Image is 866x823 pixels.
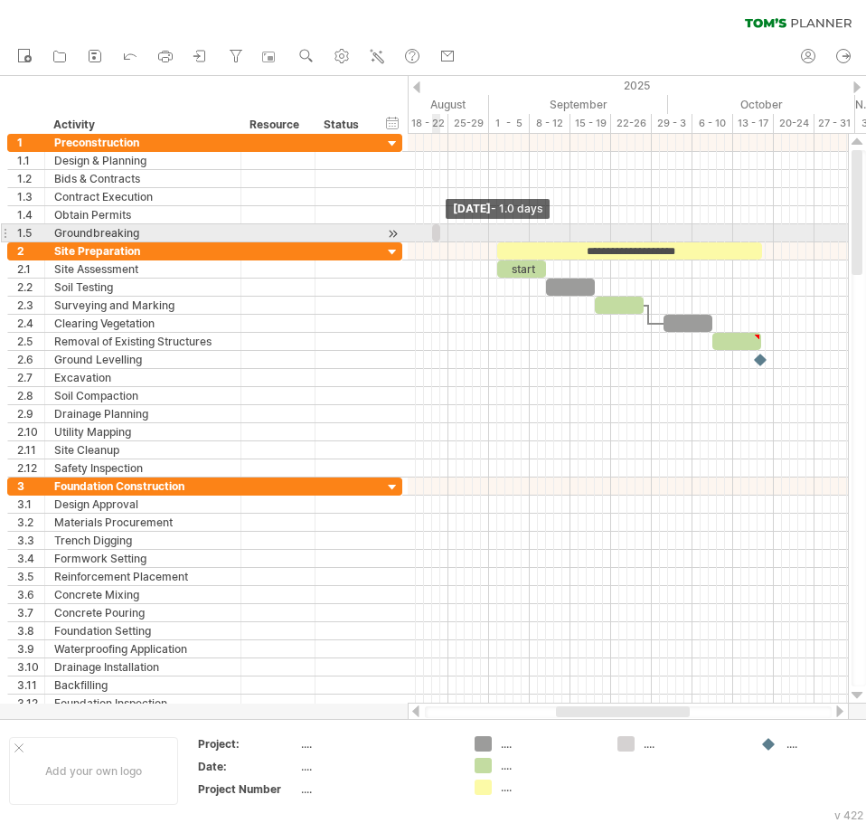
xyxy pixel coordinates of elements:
[17,586,44,603] div: 3.6
[54,387,231,404] div: Soil Compaction
[54,279,231,296] div: Soil Testing
[17,206,44,223] div: 1.4
[54,640,231,657] div: Waterproofing Application
[301,736,453,752] div: ....
[17,333,44,350] div: 2.5
[54,496,231,513] div: Design Approval
[17,568,44,585] div: 3.5
[301,781,453,797] div: ....
[652,114,692,133] div: 29 - 3
[17,297,44,314] div: 2.3
[54,658,231,676] div: Drainage Installation
[774,114,814,133] div: 20-24
[54,134,231,151] div: Preconstruction
[17,242,44,260] div: 2
[54,622,231,639] div: Foundation Setting
[54,315,231,332] div: Clearing Vegetation
[692,114,733,133] div: 6 - 10
[249,116,305,134] div: Resource
[17,152,44,169] div: 1.1
[17,260,44,278] div: 2.1
[54,351,231,368] div: Ground Levelling
[198,781,297,797] div: Project Number
[17,695,44,712] div: 3.12
[54,152,231,169] div: Design & Planning
[54,242,231,260] div: Site Preparation
[54,550,231,567] div: Formwork Setting
[17,224,44,241] div: 1.5
[54,568,231,585] div: Reinforcement Placement
[17,496,44,513] div: 3.1
[54,423,231,440] div: Utility Mapping
[54,695,231,712] div: Foundation Inspection
[814,114,855,133] div: 27 - 31
[54,459,231,477] div: Safety Inspection
[301,759,453,774] div: ....
[9,737,178,805] div: Add your own logo
[17,188,44,205] div: 1.3
[54,441,231,459] div: Site Cleanup
[384,224,401,243] div: scroll to activity
[497,260,546,278] div: start
[17,676,44,694] div: 3.11
[53,116,231,134] div: Activity
[54,514,231,531] div: Materials Procurement
[446,199,550,219] div: [DATE]
[530,114,570,133] div: 8 - 12
[198,759,297,774] div: Date:
[54,676,231,694] div: Backfilling
[17,622,44,639] div: 3.8
[17,405,44,422] div: 2.9
[489,114,530,133] div: 1 - 5
[501,758,599,773] div: ....
[17,441,44,459] div: 2.11
[17,387,44,404] div: 2.8
[17,604,44,621] div: 3.7
[17,369,44,386] div: 2.7
[17,351,44,368] div: 2.6
[54,586,231,603] div: Concrete Mixing
[733,114,774,133] div: 13 - 17
[17,459,44,477] div: 2.12
[17,658,44,676] div: 3.10
[570,114,611,133] div: 15 - 19
[17,279,44,296] div: 2.2
[668,95,855,114] div: October 2025
[17,315,44,332] div: 2.4
[834,809,863,822] div: v 422
[54,369,231,386] div: Excavation
[17,640,44,657] div: 3.9
[448,114,489,133] div: 25-29
[408,114,448,133] div: 18 - 22
[54,604,231,621] div: Concrete Pouring
[501,780,599,795] div: ....
[324,116,363,134] div: Status
[611,114,652,133] div: 22-26
[501,736,599,752] div: ....
[54,297,231,314] div: Surveying and Marking
[54,532,231,549] div: Trench Digging
[54,188,231,205] div: Contract Execution
[644,736,742,752] div: ....
[54,224,231,241] div: Groundbreaking
[17,514,44,531] div: 3.2
[17,170,44,187] div: 1.2
[17,423,44,440] div: 2.10
[54,206,231,223] div: Obtain Permits
[198,736,297,752] div: Project:
[17,478,44,495] div: 3
[54,170,231,187] div: Bids & Contracts
[17,532,44,549] div: 3.3
[54,405,231,422] div: Drainage Planning
[17,134,44,151] div: 1
[491,202,542,215] span: - 1.0 days
[489,95,668,114] div: September 2025
[17,550,44,567] div: 3.4
[54,478,231,495] div: Foundation Construction
[54,333,231,350] div: Removal of Existing Structures
[54,260,231,278] div: Site Assessment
